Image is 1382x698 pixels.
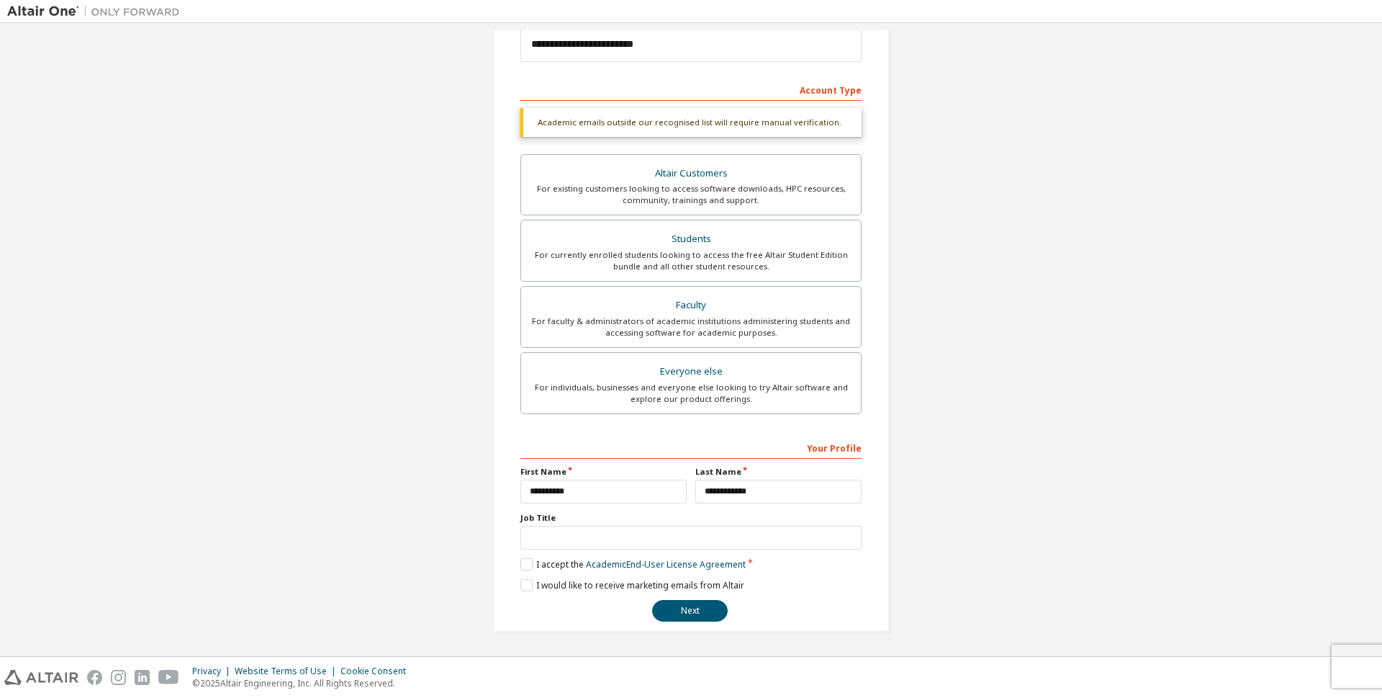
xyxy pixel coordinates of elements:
[111,670,126,685] img: instagram.svg
[4,670,78,685] img: altair_logo.svg
[520,579,744,591] label: I would like to receive marketing emails from Altair
[520,108,862,137] div: Academic emails outside our recognised list will require manual verification.
[695,466,862,478] label: Last Name
[192,666,235,677] div: Privacy
[520,558,746,571] label: I accept the
[652,600,728,622] button: Next
[135,670,150,685] img: linkedin.svg
[235,666,340,677] div: Website Terms of Use
[192,677,415,689] p: © 2025 Altair Engineering, Inc. All Rights Reserved.
[520,466,687,478] label: First Name
[520,436,862,459] div: Your Profile
[520,512,862,524] label: Job Title
[530,382,852,405] div: For individuals, businesses and everyone else looking to try Altair software and explore our prod...
[87,670,102,685] img: facebook.svg
[520,78,862,101] div: Account Type
[530,362,852,382] div: Everyone else
[530,229,852,249] div: Students
[530,164,852,184] div: Altair Customers
[530,316,852,339] div: For faculty & administrators of academic institutions administering students and accessing softwa...
[158,670,179,685] img: youtube.svg
[530,249,852,272] div: For currently enrolled students looking to access the free Altair Student Edition bundle and all ...
[340,666,415,677] div: Cookie Consent
[586,558,746,571] a: Academic End-User License Agreement
[530,295,852,316] div: Faculty
[7,4,187,19] img: Altair One
[530,183,852,206] div: For existing customers looking to access software downloads, HPC resources, community, trainings ...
